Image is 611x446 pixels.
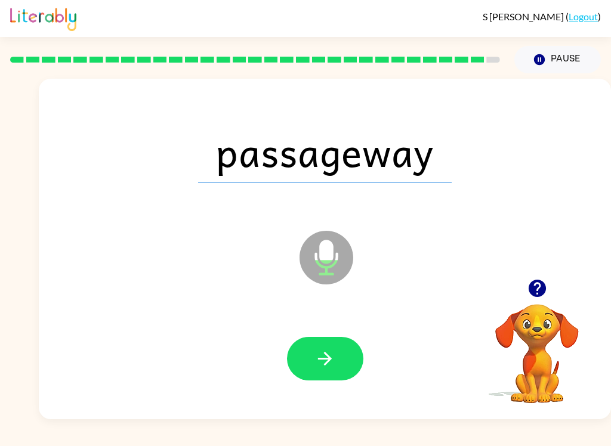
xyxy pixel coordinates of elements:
a: Logout [569,11,598,22]
img: Literably [10,5,76,31]
div: ( ) [483,11,601,22]
span: passageway [198,120,452,182]
video: Your browser must support playing .mp4 files to use Literably. Please try using another browser. [477,286,597,405]
span: S [PERSON_NAME] [483,11,566,22]
button: Pause [514,46,601,73]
